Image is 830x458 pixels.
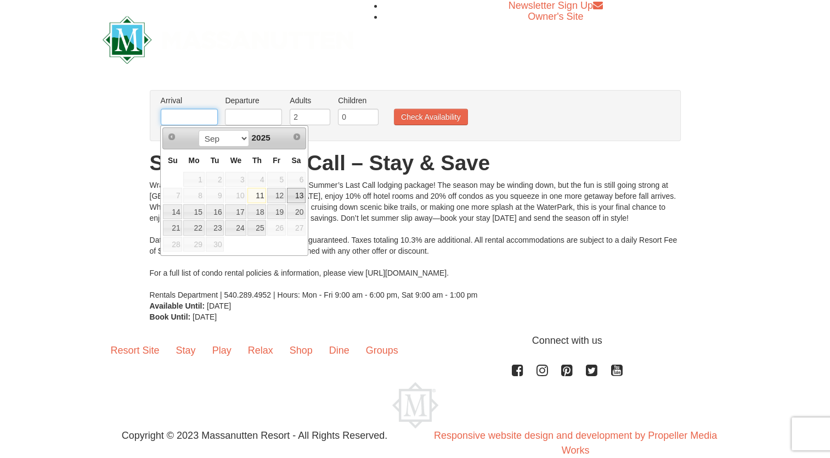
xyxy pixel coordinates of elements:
[286,171,306,188] td: unAvailable
[225,95,282,106] label: Departure
[252,156,262,165] span: Thursday
[224,220,247,236] td: available
[103,16,354,64] img: Massanutten Resort Logo
[287,204,306,220] a: 20
[225,204,246,220] a: 17
[150,152,681,174] h1: Summer’s Last Call – Stay & Save
[163,204,182,220] a: 14
[247,204,266,220] a: 18
[206,188,224,203] span: 9
[290,95,330,106] label: Adults
[286,204,306,220] td: available
[183,204,205,220] td: available
[224,171,247,188] td: unAvailable
[163,220,182,236] a: 21
[183,171,205,188] td: unAvailable
[247,220,267,236] td: available
[247,188,266,203] a: 11
[150,180,681,300] div: Wrap up your summer mountain-style with our Summer’s Last Call lodging package! The season may be...
[247,171,267,188] td: unAvailable
[247,187,267,204] td: available
[205,187,225,204] td: unAvailable
[267,204,286,220] a: 19
[358,333,406,367] a: Groups
[267,187,286,204] td: available
[204,333,240,367] a: Play
[267,204,286,220] td: available
[167,132,176,141] span: Prev
[247,204,267,220] td: available
[164,129,179,144] a: Prev
[193,312,217,321] span: [DATE]
[161,95,218,106] label: Arrival
[205,236,225,253] td: unAvailable
[292,132,301,141] span: Next
[183,172,204,187] span: 1
[528,11,583,22] a: Owner's Site
[211,156,219,165] span: Tuesday
[434,430,717,456] a: Responsive website design and development by Propeller Media Works
[289,129,304,144] a: Next
[281,333,321,367] a: Shop
[150,312,191,321] strong: Book Until:
[230,156,242,165] span: Wednesday
[394,109,468,125] button: Check Availability
[240,333,281,367] a: Relax
[206,172,224,187] span: 2
[162,204,183,220] td: available
[207,301,231,310] span: [DATE]
[247,172,266,187] span: 4
[103,25,354,51] a: Massanutten Resort
[287,188,306,203] a: 13
[206,204,224,220] a: 16
[287,220,306,236] span: 27
[162,236,183,253] td: unAvailable
[292,156,301,165] span: Saturday
[150,301,205,310] strong: Available Until:
[183,187,205,204] td: unAvailable
[225,220,246,236] a: 24
[251,133,270,142] span: 2025
[392,382,438,428] img: Massanutten Resort Logo
[267,188,286,203] a: 12
[168,333,204,367] a: Stay
[183,188,204,203] span: 8
[205,204,225,220] td: available
[286,187,306,204] td: available
[267,220,286,236] span: 26
[224,187,247,204] td: unAvailable
[273,156,280,165] span: Friday
[183,237,204,252] span: 29
[206,237,224,252] span: 30
[94,428,415,443] p: Copyright © 2023 Massanutten Resort - All Rights Reserved.
[286,220,306,236] td: unAvailable
[205,220,225,236] td: available
[163,188,182,203] span: 7
[267,172,286,187] span: 5
[162,187,183,204] td: unAvailable
[267,171,286,188] td: unAvailable
[163,237,182,252] span: 28
[247,220,266,236] a: 25
[287,172,306,187] span: 6
[183,204,204,220] a: 15
[162,220,183,236] td: available
[168,156,178,165] span: Sunday
[103,333,168,367] a: Resort Site
[183,236,205,253] td: unAvailable
[224,204,247,220] td: available
[103,333,728,348] p: Connect with us
[206,220,224,236] a: 23
[183,220,204,236] a: 22
[338,95,379,106] label: Children
[183,220,205,236] td: available
[267,220,286,236] td: unAvailable
[205,171,225,188] td: unAvailable
[225,172,246,187] span: 3
[189,156,200,165] span: Monday
[225,188,246,203] span: 10
[321,333,358,367] a: Dine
